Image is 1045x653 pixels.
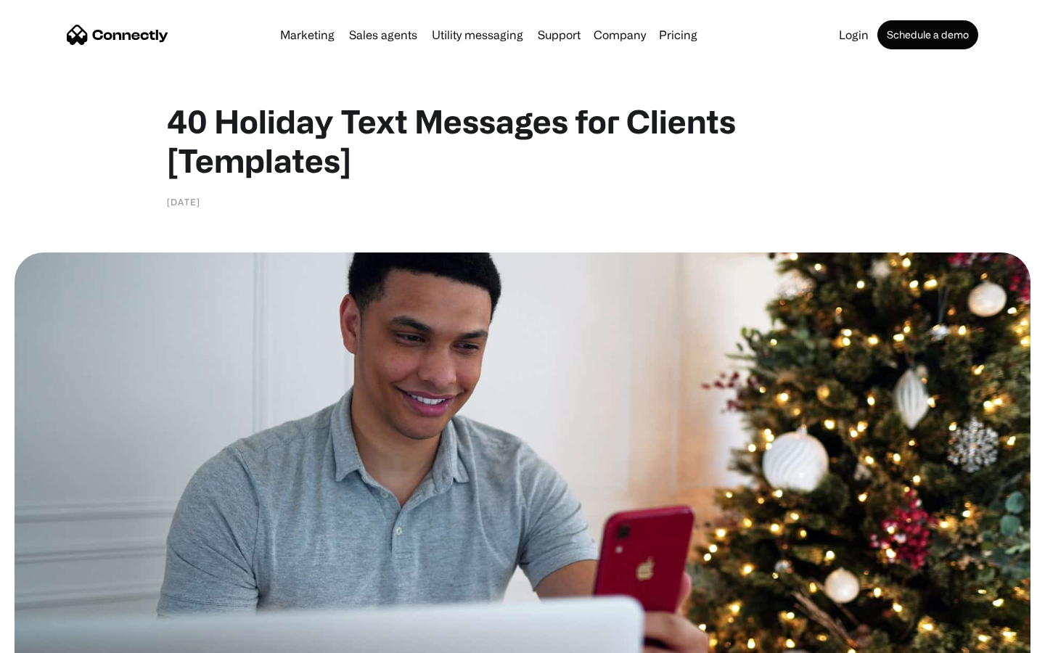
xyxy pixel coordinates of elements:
a: Sales agents [343,29,423,41]
a: Marketing [274,29,340,41]
a: home [67,24,168,46]
a: Utility messaging [426,29,529,41]
a: Pricing [653,29,703,41]
div: Company [594,25,646,45]
h1: 40 Holiday Text Messages for Clients [Templates] [167,102,878,180]
a: Schedule a demo [877,20,978,49]
a: Support [532,29,586,41]
div: Company [589,25,650,45]
a: Login [833,29,874,41]
div: [DATE] [167,194,200,209]
ul: Language list [29,628,87,648]
aside: Language selected: English [15,628,87,648]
